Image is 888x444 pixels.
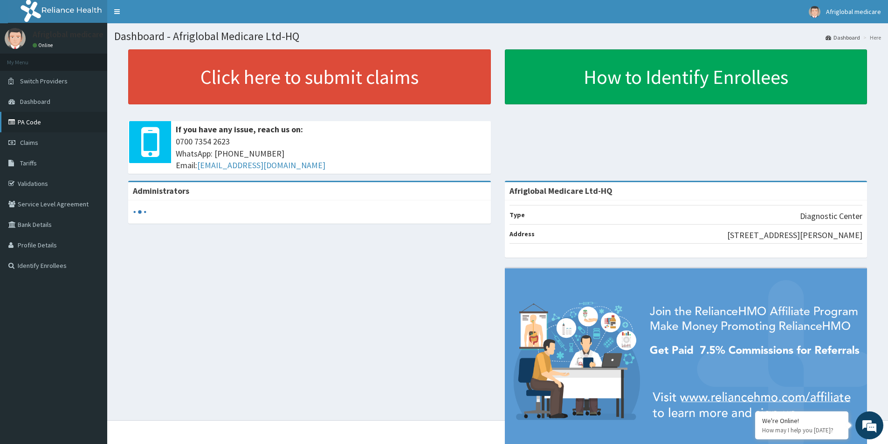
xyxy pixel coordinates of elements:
p: [STREET_ADDRESS][PERSON_NAME] [727,229,862,241]
svg: audio-loading [133,205,147,219]
p: Diagnostic Center [800,210,862,222]
b: Address [509,230,535,238]
li: Here [861,34,881,41]
b: Type [509,211,525,219]
a: Dashboard [826,34,860,41]
span: Tariffs [20,159,37,167]
img: User Image [809,6,820,18]
span: Switch Providers [20,77,68,85]
a: How to Identify Enrollees [505,49,867,104]
strong: Afriglobal Medicare Ltd-HQ [509,185,613,196]
span: Afriglobal medicare [826,7,881,16]
span: Claims [20,138,38,147]
span: 0700 7354 2623 WhatsApp: [PHONE_NUMBER] Email: [176,136,486,171]
b: If you have any issue, reach us on: [176,124,303,135]
span: Dashboard [20,97,50,106]
p: Afriglobal medicare [33,30,103,39]
a: Online [33,42,55,48]
img: User Image [5,28,26,49]
a: Click here to submit claims [128,49,491,104]
div: We're Online! [762,417,841,425]
b: Administrators [133,185,189,196]
h1: Dashboard - Afriglobal Medicare Ltd-HQ [114,30,881,42]
a: [EMAIL_ADDRESS][DOMAIN_NAME] [197,160,325,171]
p: How may I help you today? [762,426,841,434]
